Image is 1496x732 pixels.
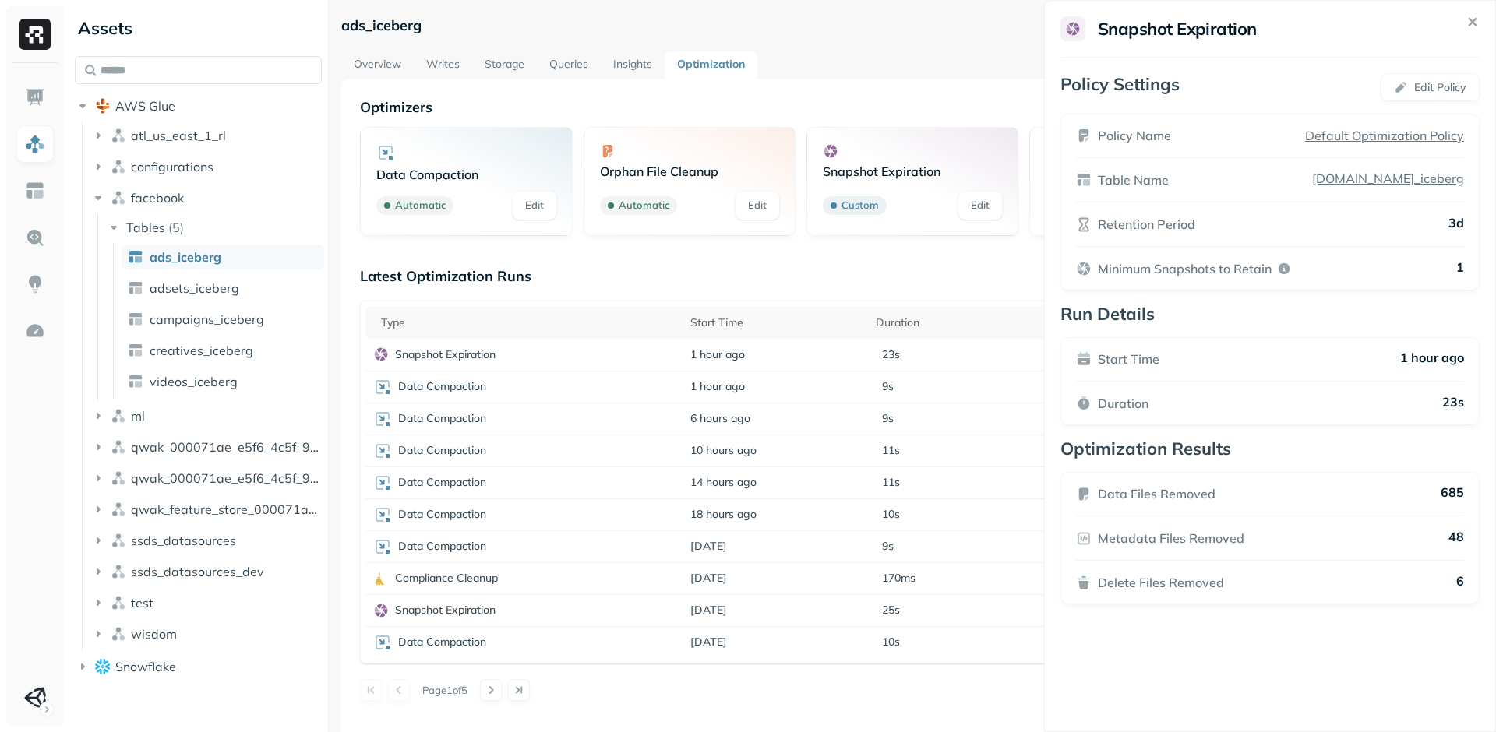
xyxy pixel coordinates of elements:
p: 6 [1456,573,1464,592]
p: Retention Period [1098,215,1195,234]
p: Minimum Snapshots to Retain [1098,259,1272,278]
p: Table Name [1098,171,1169,189]
p: 23s [1442,394,1464,413]
p: Policy Settings [1060,73,1180,101]
p: Metadata Files Removed [1098,529,1244,547]
p: 3d [1448,215,1464,234]
p: Duration [1098,394,1148,413]
p: [DOMAIN_NAME]_iceberg [1309,171,1464,186]
p: Delete Files Removed [1098,573,1224,592]
p: Optimization Results [1060,438,1480,459]
p: Policy Name [1098,126,1171,145]
a: Default Optimization Policy [1305,126,1464,145]
p: 685 [1441,484,1464,503]
a: [DOMAIN_NAME]_iceberg [1306,171,1464,186]
p: 1 [1456,259,1464,278]
p: 48 [1448,529,1464,547]
button: Edit Policy [1381,73,1480,101]
h2: Snapshot Expiration [1098,18,1257,40]
p: 1 hour ago [1400,350,1464,368]
p: Run Details [1060,303,1480,325]
p: Start Time [1098,350,1159,368]
p: Data Files Removed [1098,484,1215,503]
